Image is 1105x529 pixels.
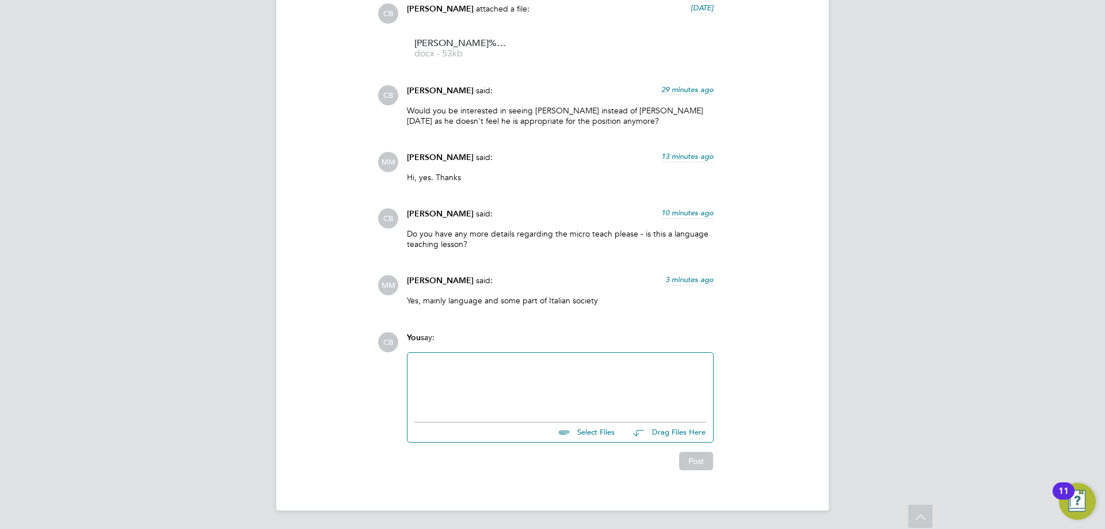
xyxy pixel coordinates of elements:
[476,3,529,14] span: attached a file:
[378,275,398,295] span: MM
[476,275,493,286] span: said:
[407,4,474,14] span: [PERSON_NAME]
[476,208,493,219] span: said:
[407,86,474,96] span: [PERSON_NAME]
[414,50,506,58] span: docx - 53kb
[407,229,714,249] p: Do you have any more details regarding the micro teach please - is this a language teaching lesson?
[661,85,714,94] span: 29 minutes ago
[407,295,714,306] p: Yes, mainly language and some part of Italian society
[407,209,474,219] span: [PERSON_NAME]
[378,152,398,172] span: MM
[378,332,398,352] span: CB
[407,333,421,342] span: You
[624,421,706,445] button: Drag Files Here
[679,452,713,470] button: Post
[407,276,474,286] span: [PERSON_NAME]
[476,152,493,162] span: said:
[1058,491,1069,506] div: 11
[407,332,714,352] div: say:
[378,85,398,105] span: CB
[407,172,714,182] p: Hi, yes. Thanks
[407,153,474,162] span: [PERSON_NAME]
[1059,483,1096,520] button: Open Resource Center, 11 new notifications
[665,275,714,284] span: 3 minutes ago
[691,3,714,13] span: [DATE]
[378,208,398,229] span: CB
[378,3,398,24] span: CB
[407,105,714,126] p: Would you be interested in seeing [PERSON_NAME] instead of [PERSON_NAME] [DATE] as he doesn't fee...
[414,39,506,58] a: [PERSON_NAME]%20HQ00254063 docx - 53kb
[476,85,493,96] span: said:
[661,151,714,161] span: 13 minutes ago
[414,39,506,48] span: [PERSON_NAME]%20HQ00254063
[661,208,714,218] span: 10 minutes ago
